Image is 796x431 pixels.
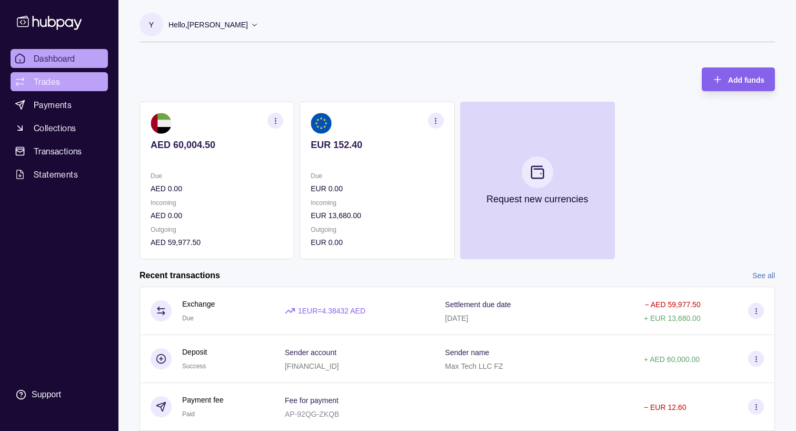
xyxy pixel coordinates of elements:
img: ae [151,113,172,134]
p: Exchange [182,298,215,310]
a: Transactions [11,142,108,161]
p: AED 60,004.50 [151,139,283,151]
p: 1 EUR = 4.38432 AED [298,305,365,317]
a: See all [752,270,775,281]
p: Due [151,170,283,182]
p: AED 0.00 [151,183,283,194]
p: Request new currencies [486,193,588,205]
p: + AED 60,000.00 [644,355,700,364]
p: EUR 0.00 [311,237,443,248]
p: Y [149,19,154,31]
h2: Recent transactions [140,270,220,281]
span: Success [182,363,206,370]
p: AED 59,977.50 [151,237,283,248]
button: Request new currencies [460,102,615,259]
p: − AED 59,977.50 [644,300,700,309]
p: Max Tech LLC FZ [445,362,503,370]
img: eu [311,113,332,134]
p: Deposit [182,346,207,358]
p: Payment fee [182,394,224,406]
p: EUR 0.00 [311,183,443,194]
p: AP-92QG-ZKQB [285,410,339,418]
span: Statements [34,168,78,181]
p: Sender name [445,348,489,357]
span: Collections [34,122,76,134]
p: − EUR 12.60 [644,403,686,412]
p: Outgoing [311,224,443,236]
a: Dashboard [11,49,108,68]
span: Due [182,315,194,322]
div: Support [32,389,61,400]
p: [DATE] [445,314,468,322]
p: Incoming [311,197,443,209]
span: Dashboard [34,52,75,65]
a: Trades [11,72,108,91]
span: Trades [34,75,60,88]
p: Sender account [285,348,336,357]
p: + EUR 13,680.00 [644,314,701,322]
p: EUR 152.40 [311,139,443,151]
p: Due [311,170,443,182]
p: Fee for payment [285,396,339,405]
p: EUR 13,680.00 [311,210,443,221]
span: Transactions [34,145,82,158]
span: Paid [182,410,195,418]
span: Payments [34,99,72,111]
p: Hello, [PERSON_NAME] [168,19,248,31]
a: Support [11,384,108,406]
p: [FINANCIAL_ID] [285,362,339,370]
span: Add funds [728,76,764,84]
a: Collections [11,119,108,138]
a: Statements [11,165,108,184]
p: Outgoing [151,224,283,236]
p: Settlement due date [445,300,511,309]
a: Payments [11,95,108,114]
p: Incoming [151,197,283,209]
p: AED 0.00 [151,210,283,221]
button: Add funds [702,67,775,91]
